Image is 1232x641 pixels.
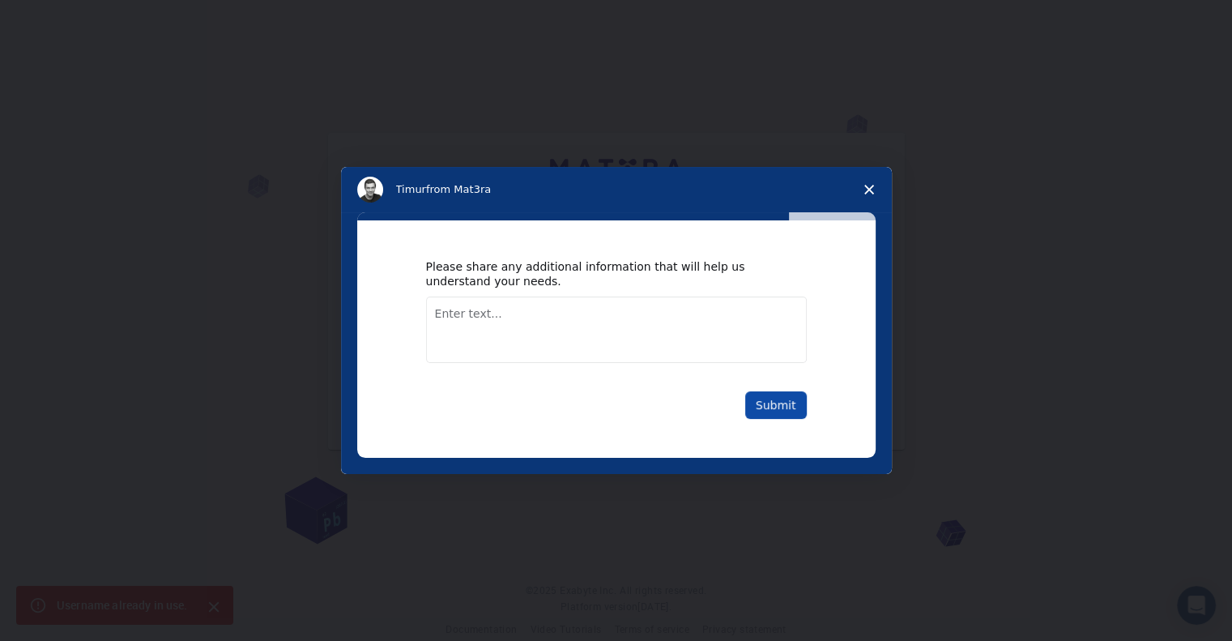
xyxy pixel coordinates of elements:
span: Support [32,11,91,26]
button: Submit [745,391,807,419]
img: Profile image for Timur [357,177,383,203]
div: Please share any additional information that will help us understand your needs. [426,259,782,288]
span: Timur [396,183,426,195]
textarea: Enter text... [426,297,807,363]
span: from Mat3ra [426,183,491,195]
span: Close survey [846,167,892,212]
